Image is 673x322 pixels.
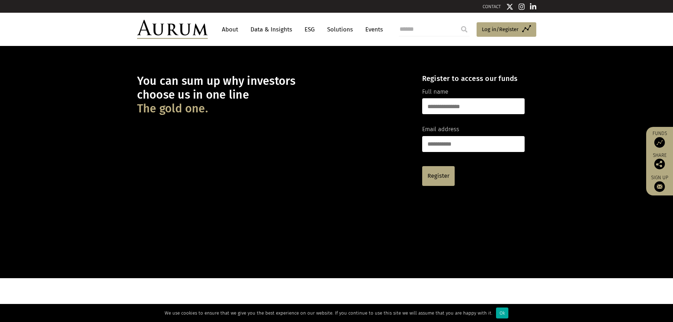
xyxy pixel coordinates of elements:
a: Events [362,23,383,36]
a: Funds [650,130,669,148]
img: Access Funds [654,137,665,148]
span: The gold one. [137,102,208,116]
span: Log in/Register [482,25,519,34]
a: Solutions [324,23,356,36]
a: Sign up [650,175,669,192]
a: ESG [301,23,318,36]
div: Ok [496,308,508,318]
label: Email address [422,125,459,134]
label: Full name [422,87,448,96]
h1: You can sum up why investors choose us in one line [137,74,410,116]
a: Log in/Register [477,22,536,37]
img: Aurum [137,20,208,39]
h4: Register to access our funds [422,74,525,83]
img: Twitter icon [506,3,513,10]
img: Sign up to our newsletter [654,181,665,192]
a: About [218,23,242,36]
a: Register [422,166,455,186]
div: Share [650,153,669,169]
a: Data & Insights [247,23,296,36]
img: Instagram icon [519,3,525,10]
input: Submit [457,22,471,36]
a: CONTACT [483,4,501,9]
img: Share this post [654,159,665,169]
img: Linkedin icon [530,3,536,10]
